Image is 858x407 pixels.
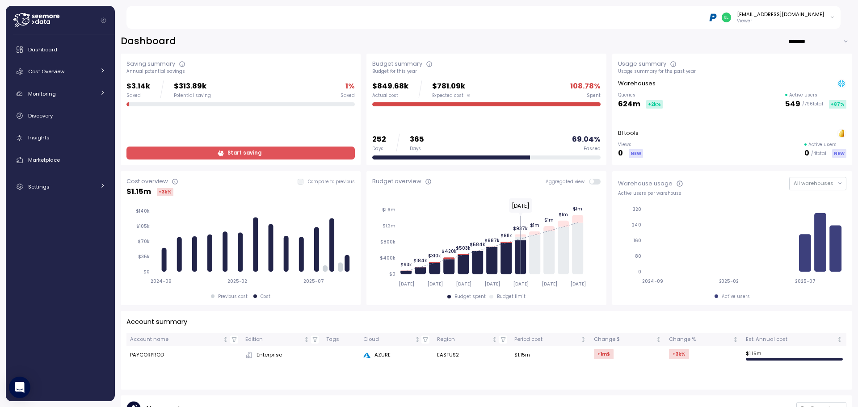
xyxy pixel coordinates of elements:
[633,238,641,243] tspan: 160
[618,129,639,138] p: BI tools
[28,68,64,75] span: Cost Overview
[9,178,111,196] a: Settings
[126,346,242,364] td: PAYCORPROD
[789,92,817,98] p: Active users
[308,179,355,185] p: Compare to previous
[174,80,211,92] p: $313.89k
[341,92,355,99] div: Saved
[136,223,150,229] tspan: $105k
[618,142,643,148] p: Views
[732,336,739,343] div: Not sorted
[811,151,826,157] p: / 4 total
[484,238,500,243] tspan: $687k
[9,129,111,147] a: Insights
[594,349,614,359] div: +1m $
[795,278,816,284] tspan: 2025-07
[398,281,414,287] tspan: [DATE]
[360,333,433,346] th: CloudNot sorted
[126,68,355,75] div: Annual potential savings
[437,336,491,344] div: Region
[136,208,150,214] tspan: $140k
[303,336,310,343] div: Not sorted
[428,253,441,259] tspan: $310k
[618,98,640,110] p: 624m
[126,80,150,92] p: $3.14k
[573,206,582,212] tspan: $1m
[737,11,824,18] div: [EMAIL_ADDRESS][DOMAIN_NAME]
[629,149,643,158] div: NEW
[492,336,498,343] div: Not sorted
[9,151,111,169] a: Marketplace
[372,146,386,152] div: Days
[223,336,229,343] div: Not sorted
[326,336,356,344] div: Tags
[746,336,835,344] div: Est. Annual cost
[635,253,641,259] tspan: 80
[345,80,355,92] p: 1 %
[174,92,211,99] div: Potential saving
[802,101,823,107] p: / 796 total
[372,177,421,186] div: Budget overview
[372,80,408,92] p: $849.68k
[427,281,442,287] tspan: [DATE]
[218,294,248,300] div: Previous cost
[618,68,846,75] div: Usage summary for the past year
[9,377,30,398] div: Open Intercom Messenger
[432,92,463,99] span: Expected cost
[227,147,261,159] span: Start saving
[742,333,846,346] th: Est. Annual costNot sorted
[261,294,270,300] div: Cost
[9,107,111,125] a: Discovery
[789,177,846,190] button: All warehouses
[618,79,656,88] p: Warehouses
[642,278,663,284] tspan: 2024-09
[138,254,150,260] tspan: $35k
[632,222,641,228] tspan: 240
[126,147,355,159] a: Start saving
[389,271,395,277] tspan: $0
[580,336,586,343] div: Not sorted
[363,351,429,359] div: AZURE
[808,142,837,148] p: Active users
[413,258,427,264] tspan: $184k
[143,269,150,275] tspan: $0
[304,278,324,284] tspan: 2025-07
[804,147,809,159] p: 0
[28,90,56,97] span: Monitoring
[414,336,421,343] div: Not sorted
[513,281,528,287] tspan: [DATE]
[511,333,590,346] th: Period costNot sorted
[590,333,665,346] th: Change $Not sorted
[151,278,172,284] tspan: 2024-09
[442,248,457,254] tspan: $420k
[245,336,302,344] div: Edition
[511,346,590,364] td: $1.15m
[669,349,689,359] div: +3k %
[656,336,662,343] div: Not sorted
[618,179,673,188] div: Warehouse usage
[546,179,589,185] span: Aggregated view
[497,294,526,300] div: Budget limit
[126,59,175,68] div: Saving summary
[380,255,395,261] tspan: $400k
[669,336,731,344] div: Change %
[433,333,510,346] th: RegionNot sorted
[470,242,485,248] tspan: $584k
[383,223,395,229] tspan: $1.2m
[126,317,187,327] p: Account summary
[570,281,585,287] tspan: [DATE]
[410,134,424,146] p: 365
[455,281,471,287] tspan: [DATE]
[665,333,742,346] th: Change %Not sorted
[594,336,654,344] div: Change $
[829,100,846,109] div: +87 %
[363,336,412,344] div: Cloud
[126,177,168,186] div: Cost overview
[227,278,248,284] tspan: 2025-02
[98,17,109,24] button: Collapse navigation
[28,156,60,164] span: Marketplace
[541,281,557,287] tspan: [DATE]
[514,336,579,344] div: Period cost
[126,186,151,198] p: $ 1.15m
[832,149,846,158] div: NEW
